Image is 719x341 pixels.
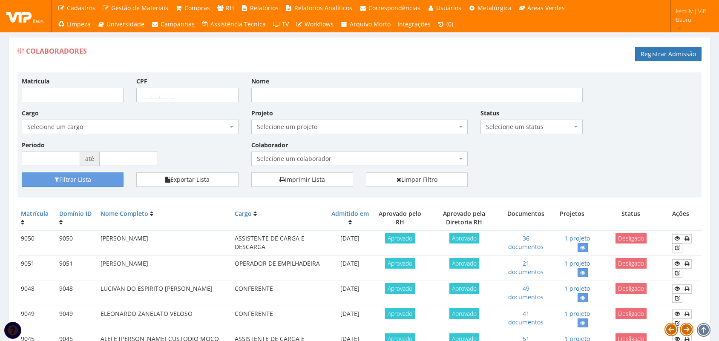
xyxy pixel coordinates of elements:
[366,172,468,187] a: Limpar Filtro
[184,4,210,12] span: Compras
[17,256,56,281] td: 9051
[508,259,544,276] a: 21 documentos
[373,206,427,230] th: Aprovado pelo RH
[59,209,92,218] a: Domínio ID
[56,306,97,331] td: 9049
[67,20,91,28] span: Limpeza
[80,152,100,166] span: até
[434,16,457,32] a: (0)
[449,233,479,244] span: Aprovado
[669,206,702,230] th: Ações
[17,230,56,256] td: 9050
[257,155,457,163] span: Selecione um colaborador
[22,109,39,117] label: Cargo
[231,281,327,306] td: CONFERENTE
[17,281,56,306] td: 9048
[331,209,369,218] a: Admitido em
[676,7,708,24] span: kemilly | VIP Bauru
[327,256,373,281] td: [DATE]
[449,258,479,269] span: Aprovado
[508,309,544,326] a: 41 documentos
[27,123,228,131] span: Selecione um cargo
[486,123,572,131] span: Selecione um status
[615,283,647,294] span: Desligado
[449,308,479,319] span: Aprovado
[593,206,669,230] th: Status
[56,256,97,281] td: 9051
[397,20,431,28] span: Integrações
[235,209,252,218] a: Cargo
[6,10,45,23] img: logo
[292,16,337,32] a: Workflows
[327,230,373,256] td: [DATE]
[97,306,232,331] td: ELEONARDO ZANELATO VELOSO
[508,284,544,301] a: 49 documentos
[161,20,195,28] span: Campanhas
[94,16,148,32] a: Universidade
[477,4,512,12] span: Metalúrgica
[368,4,420,12] span: Correspondências
[615,308,647,319] span: Desligado
[97,256,232,281] td: [PERSON_NAME]
[564,234,590,242] a: 1 projeto
[337,16,394,32] a: Arquivo Morto
[527,4,565,12] span: Áreas Verdes
[67,4,95,12] span: Cadastros
[385,308,415,319] span: Aprovado
[210,20,266,28] span: Assistência Técnica
[54,16,94,32] a: Limpeza
[106,20,144,28] span: Universidade
[226,4,234,12] span: RH
[385,283,415,294] span: Aprovado
[446,20,453,28] span: (0)
[501,206,550,230] th: Documentos
[136,77,147,86] label: CPF
[231,230,327,256] td: ASSISTENTE DE CARGA E DESCARGA
[564,259,590,267] a: 1 projeto
[269,16,292,32] a: TV
[294,4,352,12] span: Relatórios Analíticos
[257,123,457,131] span: Selecione um projeto
[251,77,269,86] label: Nome
[136,172,238,187] button: Exportar Lista
[251,120,468,134] span: Selecione um projeto
[564,309,590,318] a: 1 projeto
[22,141,45,149] label: Período
[350,20,391,28] span: Arquivo Morto
[480,120,582,134] span: Selecione um status
[394,16,434,32] a: Integrações
[198,16,270,32] a: Assistência Técnica
[97,230,232,256] td: [PERSON_NAME]
[231,306,327,331] td: CONFERENTE
[550,206,593,230] th: Projetos
[251,172,353,187] a: Imprimir Lista
[635,47,702,61] a: Registrar Admissão
[305,20,334,28] span: Workflows
[251,152,468,166] span: Selecione um colaborador
[385,258,415,269] span: Aprovado
[327,306,373,331] td: [DATE]
[251,141,288,149] label: Colaborador
[22,120,239,134] span: Selecione um cargo
[101,209,148,218] a: Nome Completo
[385,233,415,244] span: Aprovado
[480,109,499,117] label: Status
[250,4,279,12] span: Relatórios
[231,256,327,281] td: OPERADOR DE EMPILHADEIRA
[564,284,590,292] a: 1 projeto
[111,4,168,12] span: Gestão de Materiais
[21,209,49,218] a: Matrícula
[615,233,647,244] span: Desligado
[26,46,87,56] span: Colaboradores
[427,206,501,230] th: Aprovado pela Diretoria RH
[449,283,479,294] span: Aprovado
[251,109,273,117] label: Projeto
[327,281,373,306] td: [DATE]
[22,77,49,86] label: Matrícula
[508,234,544,251] a: 36 documentos
[22,172,124,187] button: Filtrar Lista
[436,4,461,12] span: Usuários
[56,230,97,256] td: 9050
[148,16,198,32] a: Campanhas
[136,88,238,102] input: ___.___.___-__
